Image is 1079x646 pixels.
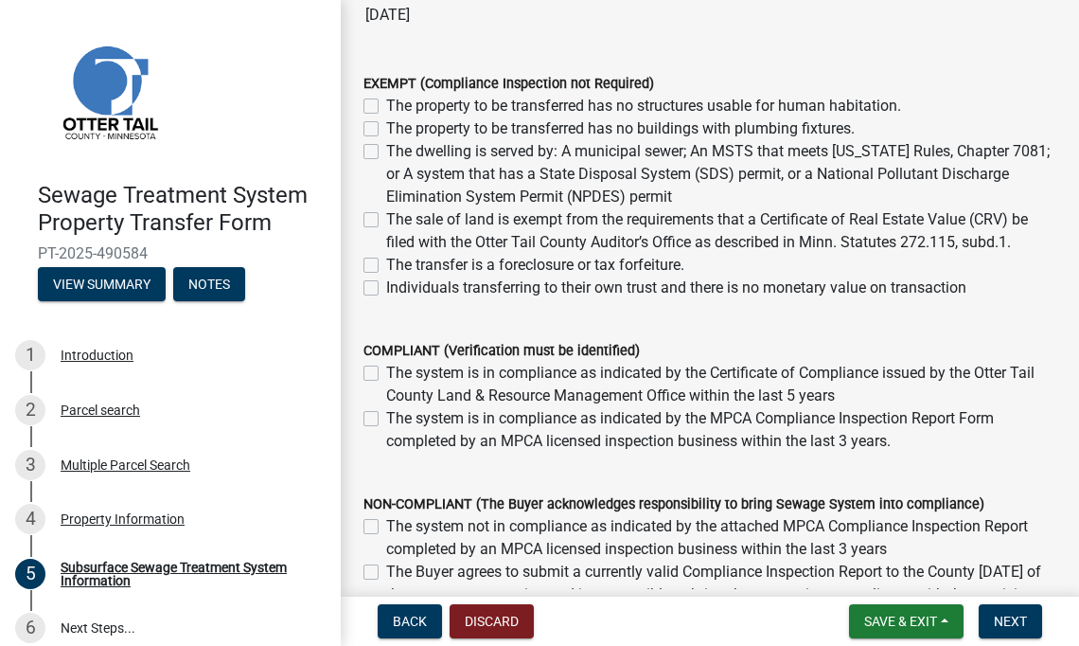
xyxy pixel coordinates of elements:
div: 3 [15,450,45,480]
div: 1 [15,340,45,370]
label: The property to be transferred has no structures usable for human habitation. [386,95,901,117]
label: Individuals transferring to their own trust and there is no monetary value on transaction [386,277,966,299]
button: Back [378,604,442,638]
button: Discard [450,604,534,638]
div: Subsurface Sewage Treatment System Information [61,561,310,587]
div: Multiple Parcel Search [61,458,190,472]
div: Parcel search [61,404,140,417]
label: The system not in compliance as indicated by the attached MPCA Compliance Inspection Report compl... [386,515,1056,561]
span: PT-2025-490584 [38,244,303,262]
img: Otter Tail County, Minnesota [38,20,180,162]
span: Save & Exit [864,614,937,629]
label: EXEMPT (Compliance Inspection not Required) [363,78,654,91]
div: Property Information [61,512,185,526]
label: The Buyer agrees to submit a currently valid Compliance Inspection Report to the County [DATE] of... [386,561,1056,629]
label: COMPLIANT (Verification must be identified) [363,345,640,358]
label: NON-COMPLIANT (The Buyer acknowledges responsibility to bring Sewage System into compliance) [363,498,984,511]
button: Save & Exit [849,604,964,638]
wm-modal-confirm: Summary [38,278,166,293]
label: The dwelling is served by: A municipal sewer; An MSTS that meets [US_STATE] Rules, Chapter 7081; ... [386,140,1056,208]
div: 4 [15,504,45,534]
wm-modal-confirm: Notes [173,278,245,293]
label: The sale of land is exempt from the requirements that a Certificate of Real Estate Value (CRV) be... [386,208,1056,254]
span: Next [994,614,1027,629]
button: Notes [173,267,245,301]
div: Introduction [61,349,133,362]
div: 6 [15,613,45,643]
button: View Summary [38,267,166,301]
div: 5 [15,559,45,589]
button: Next [979,604,1042,638]
span: Back [393,614,427,629]
label: The system is in compliance as indicated by the Certificate of Compliance issued by the Otter Tai... [386,362,1056,407]
label: The system is in compliance as indicated by the MPCA Compliance Inspection Report Form completed ... [386,407,1056,453]
h4: Sewage Treatment System Property Transfer Form [38,182,326,237]
label: The transfer is a foreclosure or tax forfeiture. [386,254,684,277]
div: 2 [15,395,45,425]
label: The property to be transferred has no buildings with plumbing fixtures. [386,117,855,140]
